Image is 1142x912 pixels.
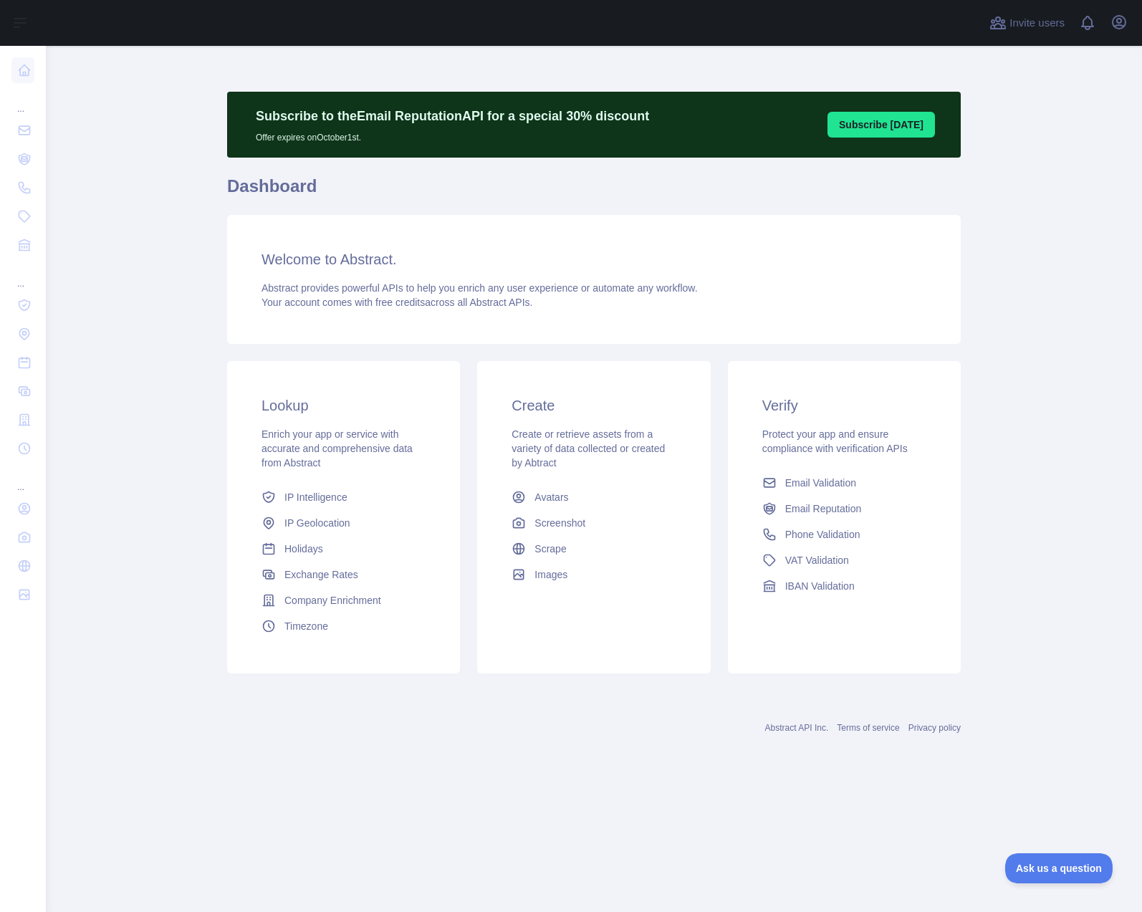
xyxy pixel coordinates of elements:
[762,428,908,454] span: Protect your app and ensure compliance with verification APIs
[256,613,431,639] a: Timezone
[506,510,681,536] a: Screenshot
[757,573,932,599] a: IBAN Validation
[375,297,425,308] span: free credits
[256,510,431,536] a: IP Geolocation
[261,428,413,469] span: Enrich your app or service with accurate and comprehensive data from Abstract
[284,567,358,582] span: Exchange Rates
[256,126,649,143] p: Offer expires on October 1st.
[987,11,1067,34] button: Invite users
[284,490,347,504] span: IP Intelligence
[261,297,532,308] span: Your account comes with across all Abstract APIs.
[827,112,935,138] button: Subscribe [DATE]
[256,484,431,510] a: IP Intelligence
[284,516,350,530] span: IP Geolocation
[765,723,829,733] a: Abstract API Inc.
[757,470,932,496] a: Email Validation
[261,282,698,294] span: Abstract provides powerful APIs to help you enrich any user experience or automate any workflow.
[284,593,381,608] span: Company Enrichment
[534,490,568,504] span: Avatars
[256,562,431,587] a: Exchange Rates
[256,536,431,562] a: Holidays
[506,484,681,510] a: Avatars
[512,428,665,469] span: Create or retrieve assets from a variety of data collected or created by Abtract
[785,476,856,490] span: Email Validation
[757,547,932,573] a: VAT Validation
[534,567,567,582] span: Images
[837,723,899,733] a: Terms of service
[785,579,855,593] span: IBAN Validation
[512,395,676,416] h3: Create
[1005,853,1113,883] iframe: Toggle Customer Support
[534,516,585,530] span: Screenshot
[506,562,681,587] a: Images
[261,395,426,416] h3: Lookup
[785,501,862,516] span: Email Reputation
[284,542,323,556] span: Holidays
[256,587,431,613] a: Company Enrichment
[1009,15,1065,32] span: Invite users
[227,175,961,209] h1: Dashboard
[256,106,649,126] p: Subscribe to the Email Reputation API for a special 30 % discount
[11,464,34,493] div: ...
[261,249,926,269] h3: Welcome to Abstract.
[11,86,34,115] div: ...
[762,395,926,416] h3: Verify
[785,553,849,567] span: VAT Validation
[11,261,34,289] div: ...
[757,522,932,547] a: Phone Validation
[908,723,961,733] a: Privacy policy
[785,527,860,542] span: Phone Validation
[506,536,681,562] a: Scrape
[757,496,932,522] a: Email Reputation
[534,542,566,556] span: Scrape
[284,619,328,633] span: Timezone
